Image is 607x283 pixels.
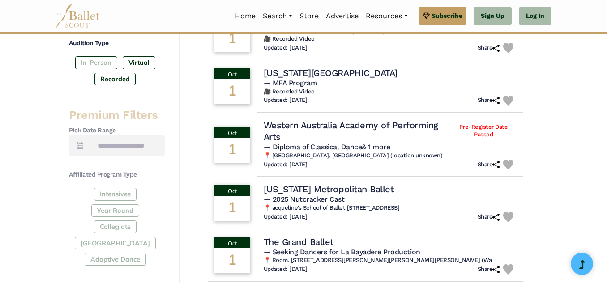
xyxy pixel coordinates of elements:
[432,11,462,21] span: Subscribe
[478,266,500,273] h6: Share
[423,11,430,21] img: gem.svg
[214,27,250,52] div: 1
[264,143,390,151] span: — Diploma of Classical Dance
[264,119,451,143] h4: Western Australia Academy of Performing Arts
[69,108,165,123] h3: Premium Filters
[214,185,250,196] div: Oct
[264,161,308,169] h6: Updated: [DATE]
[264,183,394,195] h4: [US_STATE] Metropolitan Ballet
[69,170,165,179] h4: Affiliated Program Type
[362,7,411,25] a: Resources
[264,44,308,52] h6: Updated: [DATE]
[264,248,420,256] span: — Seeking Dancers for La Bayadere Production
[264,213,308,221] h6: Updated: [DATE]
[123,56,155,69] label: Virtual
[94,73,136,85] label: Recorded
[259,7,296,25] a: Search
[264,257,517,264] h6: 📍 Room. [STREET_ADDRESS][PERSON_NAME][PERSON_NAME][PERSON_NAME] (Wa
[69,39,165,48] h4: Audition Type
[264,88,517,96] h6: 🎥 Recorded Video
[214,138,250,163] div: 1
[478,44,500,52] h6: Share
[264,236,333,248] h4: The Grand Ballet
[264,195,344,203] span: — 2025 Nutcracker Cast
[264,79,317,87] span: — MFA Program
[264,266,308,273] h6: Updated: [DATE]
[214,248,250,273] div: 1
[214,237,250,248] div: Oct
[214,127,250,138] div: Oct
[264,67,398,79] h4: [US_STATE][GEOGRAPHIC_DATA]
[214,79,250,104] div: 1
[478,213,500,221] h6: Share
[214,196,250,221] div: 1
[264,152,517,160] h6: 📍 [GEOGRAPHIC_DATA], [GEOGRAPHIC_DATA] (location unknown)
[264,97,308,104] h6: Updated: [DATE]
[264,26,404,35] span: — JV2 Professional Development Diploma
[474,7,512,25] a: Sign Up
[264,35,517,43] h6: 🎥 Recorded Video
[362,143,390,151] a: & 1 more
[322,7,362,25] a: Advertise
[451,123,517,139] span: Pre-Register Date Passed
[478,161,500,169] h6: Share
[478,97,500,104] h6: Share
[419,7,466,25] a: Subscribe
[75,56,117,69] label: In-Person
[69,126,165,135] h4: Pick Date Range
[231,7,259,25] a: Home
[296,7,322,25] a: Store
[519,7,551,25] a: Log In
[264,204,517,212] h6: 📍 acqueline’s School of Ballet [STREET_ADDRESS]
[214,68,250,79] div: Oct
